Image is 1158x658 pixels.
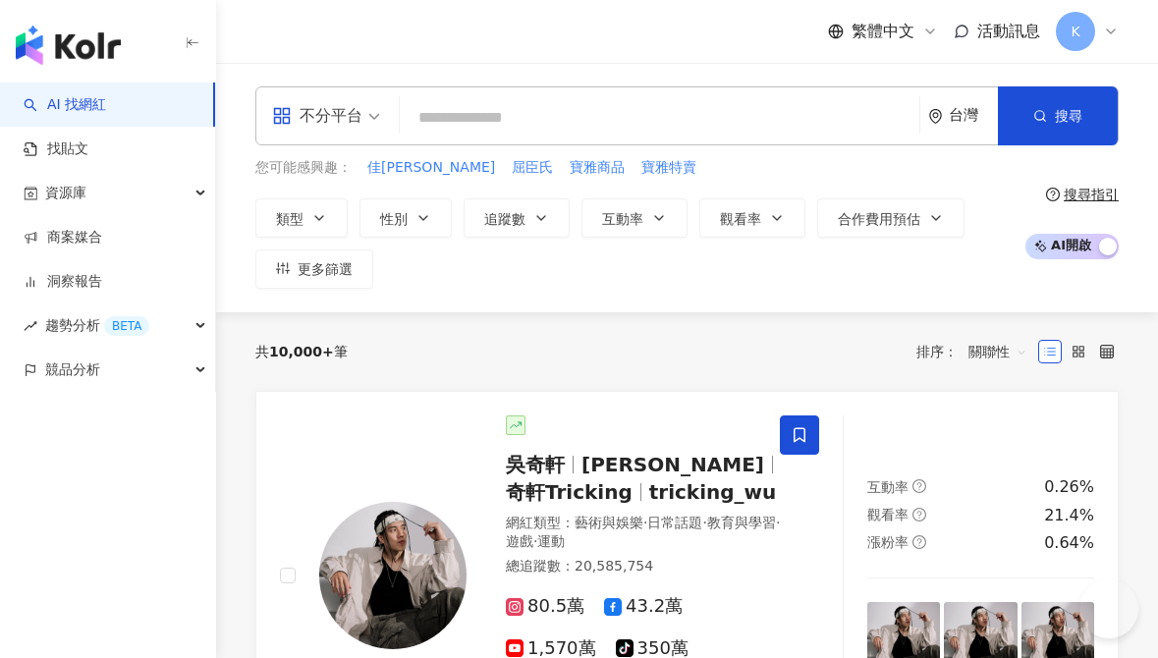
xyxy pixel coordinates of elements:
button: 互動率 [581,198,688,238]
a: searchAI 找網紅 [24,95,106,115]
button: 佳[PERSON_NAME] [366,157,496,179]
span: 80.5萬 [506,596,584,617]
span: 遊戲 [506,533,533,549]
button: 更多篩選 [255,249,373,289]
span: 奇軒Tricking [506,480,633,504]
span: appstore [272,106,292,126]
div: 0.26% [1044,476,1094,498]
div: 不分平台 [272,100,362,132]
span: 寶雅商品 [570,158,625,178]
span: 43.2萬 [604,596,683,617]
iframe: Help Scout Beacon - Open [1079,579,1138,638]
span: 追蹤數 [484,211,525,227]
span: 日常話題 [647,515,702,530]
div: 台灣 [949,107,998,124]
span: 屈臣氏 [512,158,553,178]
span: 漲粉率 [867,534,909,550]
span: 藝術與娛樂 [575,515,643,530]
span: tricking_wu [649,480,777,504]
button: 屈臣氏 [511,157,554,179]
span: 資源庫 [45,171,86,215]
span: 寶雅特賣 [641,158,696,178]
span: 互動率 [867,479,909,495]
button: 追蹤數 [464,198,570,238]
span: question-circle [912,508,926,521]
span: · [533,533,537,549]
span: 佳[PERSON_NAME] [367,158,495,178]
span: 教育與學習 [707,515,776,530]
span: rise [24,319,37,333]
a: 商案媒合 [24,228,102,247]
div: 網紅類型 ： [506,514,786,552]
span: 運動 [537,533,565,549]
span: 類型 [276,211,303,227]
button: 類型 [255,198,348,238]
div: 21.4% [1044,505,1094,526]
div: 排序： [916,336,1038,367]
span: 合作費用預估 [838,211,920,227]
span: 性別 [380,211,408,227]
div: 0.64% [1044,532,1094,554]
span: question-circle [1046,188,1060,201]
div: BETA [104,316,149,336]
span: environment [928,109,943,124]
span: 您可能感興趣： [255,158,352,178]
span: question-circle [912,479,926,493]
button: 寶雅商品 [569,157,626,179]
div: 總追蹤數 ： 20,585,754 [506,557,786,576]
span: [PERSON_NAME] [581,453,764,476]
img: logo [16,26,121,65]
button: 觀看率 [699,198,805,238]
div: 搜尋指引 [1064,187,1119,202]
span: 互動率 [602,211,643,227]
span: 觀看率 [720,211,761,227]
span: 競品分析 [45,348,100,392]
span: · [776,515,780,530]
img: KOL Avatar [319,502,467,649]
span: 趨勢分析 [45,303,149,348]
span: 10,000+ [269,344,334,359]
span: 觀看率 [867,507,909,522]
button: 合作費用預估 [817,198,965,238]
span: K [1071,21,1079,42]
span: question-circle [912,535,926,549]
button: 寶雅特賣 [640,157,697,179]
div: 共 筆 [255,344,348,359]
button: 性別 [359,198,452,238]
span: · [702,515,706,530]
span: 關聯性 [968,336,1027,367]
span: 更多篩選 [298,261,353,277]
span: 活動訊息 [977,22,1040,40]
span: · [643,515,647,530]
span: 吳奇軒 [506,453,565,476]
a: 洞察報告 [24,272,102,292]
button: 搜尋 [998,86,1118,145]
span: 繁體中文 [852,21,914,42]
span: 搜尋 [1055,108,1082,124]
a: 找貼文 [24,139,88,159]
